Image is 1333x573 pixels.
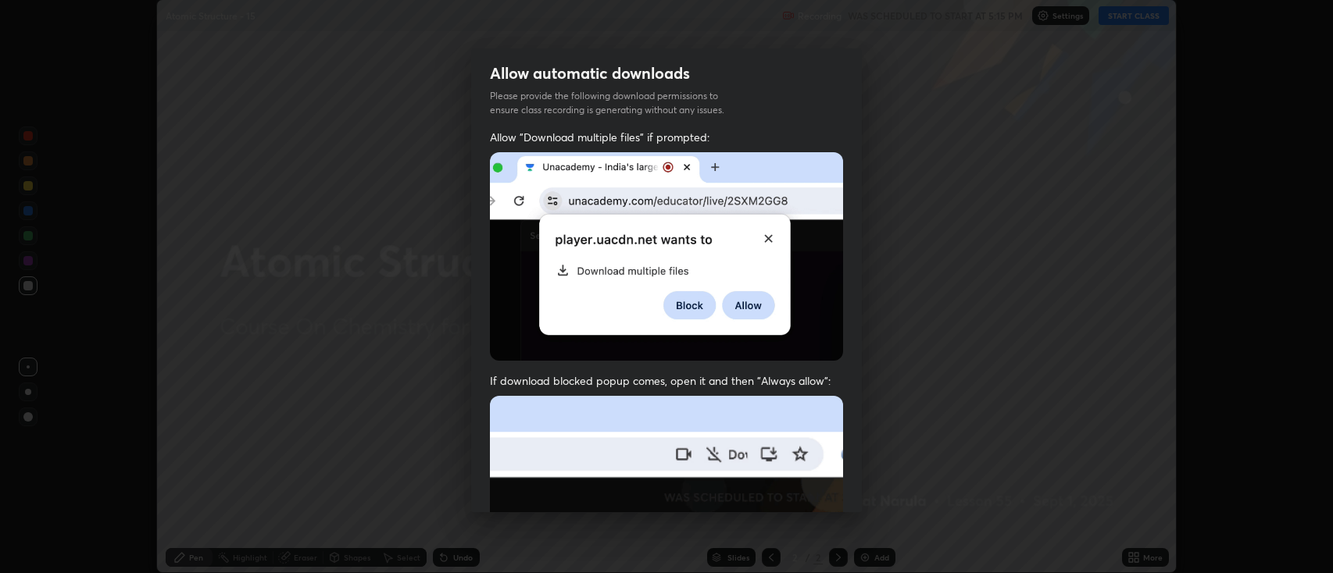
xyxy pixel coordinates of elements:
img: downloads-permission-allow.gif [490,152,843,361]
p: Please provide the following download permissions to ensure class recording is generating without... [490,89,743,117]
h2: Allow automatic downloads [490,63,690,84]
span: If download blocked popup comes, open it and then "Always allow": [490,373,843,388]
span: Allow "Download multiple files" if prompted: [490,130,843,144]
